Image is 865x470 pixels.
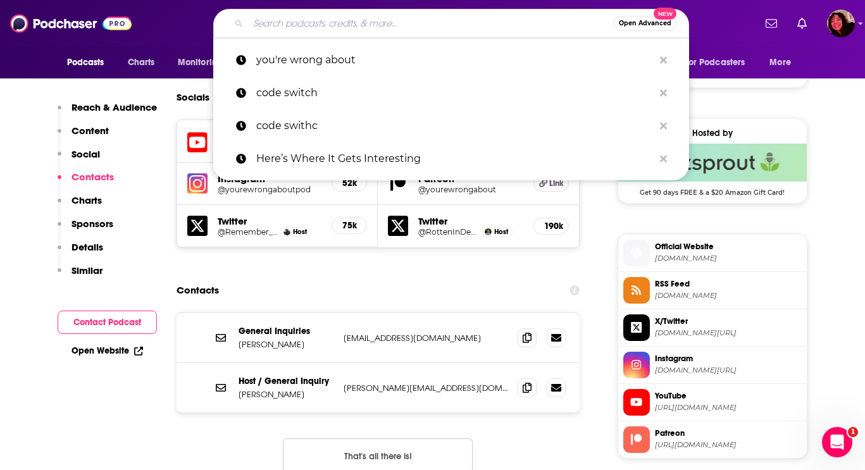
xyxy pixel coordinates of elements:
[827,9,855,37] button: Show profile menu
[213,77,689,109] a: code switch
[177,278,219,302] h2: Contacts
[128,54,155,71] span: Charts
[827,9,855,37] span: Logged in as Kathryn-Musilek
[256,142,654,175] p: Here’s Where It Gets Interesting
[342,178,356,189] h5: 52k
[213,44,689,77] a: you're wrong about
[239,339,333,350] p: [PERSON_NAME]
[655,316,802,327] span: X/Twitter
[655,440,802,450] span: https://www.patreon.com/yourewrongabout
[58,51,121,75] button: open menu
[342,220,356,231] h5: 75k
[654,8,676,20] span: New
[10,11,132,35] img: Podchaser - Follow, Share and Rate Podcasts
[533,175,569,192] a: Link
[239,376,333,387] p: Host / General Inquiry
[655,291,802,300] span: feeds.buzzsprout.com
[58,311,157,334] button: Contact Podcast
[655,241,802,252] span: Official Website
[418,185,523,194] a: @yourewrongabout
[58,218,113,241] button: Sponsors
[544,221,558,232] h5: 190k
[187,173,208,194] img: iconImage
[623,352,802,378] a: Instagram[DOMAIN_NAME][URL]
[72,125,109,137] p: Content
[67,54,104,71] span: Podcasts
[655,428,802,439] span: Patreon
[618,144,807,195] a: Buzzsprout Deal: Get 90 days FREE & a $20 Amazon Gift Card!
[822,427,852,457] iframe: Intercom live chat
[58,264,103,288] button: Similar
[792,13,812,34] a: Show notifications dropdown
[827,9,855,37] img: User Profile
[655,390,802,402] span: YouTube
[676,51,764,75] button: open menu
[58,101,157,125] button: Reach & Audience
[58,241,103,264] button: Details
[293,228,307,236] span: Host
[418,227,479,237] a: @RottenInDenmark
[655,353,802,364] span: Instagram
[58,125,109,148] button: Content
[177,85,209,109] h2: Socials
[618,144,807,182] img: Buzzsprout Deal: Get 90 days FREE & a $20 Amazon Gift Card!
[239,389,333,400] p: [PERSON_NAME]
[218,185,322,194] a: @yourewrongaboutpod
[623,277,802,304] a: RSS Feed[DOMAIN_NAME]
[769,54,791,71] span: More
[72,264,103,276] p: Similar
[485,228,492,235] img: Michael Hobbes
[239,326,333,337] p: General Inquiries
[623,389,802,416] a: YouTube[URL][DOMAIN_NAME]
[218,173,322,185] h5: Instagram
[213,109,689,142] a: code swithc
[618,128,807,139] div: Hosted by
[623,426,802,453] a: Patreon[URL][DOMAIN_NAME]
[256,44,654,77] p: you're wrong about
[58,148,100,171] button: Social
[283,228,290,235] img: Sarah Marshall
[218,227,278,237] a: @Remember_Sarah
[418,215,523,227] h5: Twitter
[72,218,113,230] p: Sponsors
[655,366,802,375] span: instagram.com/yourewrongaboutpod
[248,13,613,34] input: Search podcasts, credits, & more...
[256,77,654,109] p: code switch
[72,101,157,113] p: Reach & Audience
[618,182,807,197] span: Get 90 days FREE & a $20 Amazon Gift Card!
[72,345,143,356] a: Open Website
[655,278,802,290] span: RSS Feed
[761,51,807,75] button: open menu
[655,328,802,338] span: twitter.com/yourewrongabout
[169,51,239,75] button: open menu
[58,171,114,194] button: Contacts
[58,194,102,218] button: Charts
[178,54,223,71] span: Monitoring
[623,314,802,341] a: X/Twitter[DOMAIN_NAME][URL]
[72,171,114,183] p: Contacts
[256,109,654,142] p: code swithc
[655,403,802,412] span: https://www.youtube.com/@yourewrongabout
[549,178,564,189] span: Link
[213,142,689,175] a: Here’s Where It Gets Interesting
[72,241,103,253] p: Details
[655,254,802,263] span: buzzsprout.com
[613,16,677,31] button: Open AdvancedNew
[623,240,802,266] a: Official Website[DOMAIN_NAME]
[72,148,100,160] p: Social
[761,13,782,34] a: Show notifications dropdown
[685,54,745,71] span: For Podcasters
[72,194,102,206] p: Charts
[619,20,671,27] span: Open Advanced
[494,228,508,236] span: Host
[218,215,322,227] h5: Twitter
[848,427,858,437] span: 1
[120,51,163,75] a: Charts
